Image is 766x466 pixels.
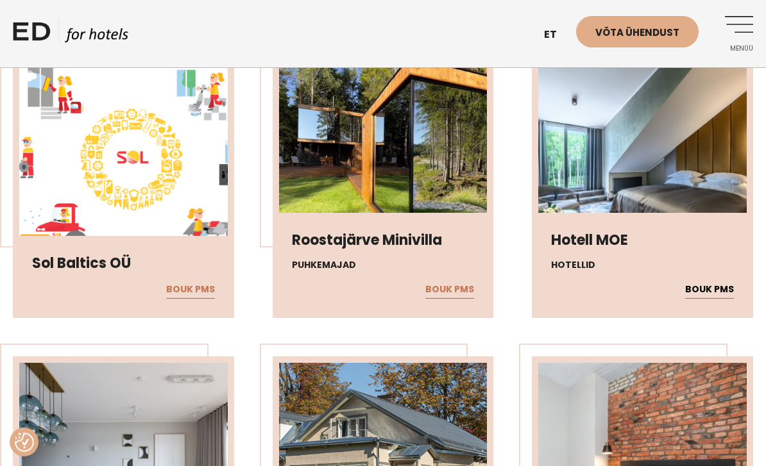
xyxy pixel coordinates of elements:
a: BOUK PMS [425,281,474,298]
a: Võta ühendust [576,16,699,47]
a: Menüü [718,16,753,51]
a: ED HOTELS [13,19,128,51]
a: et [538,19,576,51]
a: BOUK PMS [166,281,215,298]
img: 059_Saun_Rooslepa-450x450.jpeg [279,52,488,266]
img: 248440478_2961170527481792_3437201391099529909_n-e1739276233388-450x450.png [19,52,228,266]
h4: Puhkemajad [292,258,475,272]
img: M5BAKFQJPDG6TMTJPG-450x450.jpeg [538,52,747,266]
a: BOUK PMS [685,281,734,298]
span: Menüü [718,45,753,53]
h4: Hotellid [551,258,734,272]
h3: Roostajärve Minivilla [292,232,475,249]
button: Nõusolekueelistused [15,433,34,452]
img: Revisit consent button [15,433,34,452]
h3: Sol Baltics OÜ [32,255,215,272]
h3: Hotell MOE [551,232,734,249]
